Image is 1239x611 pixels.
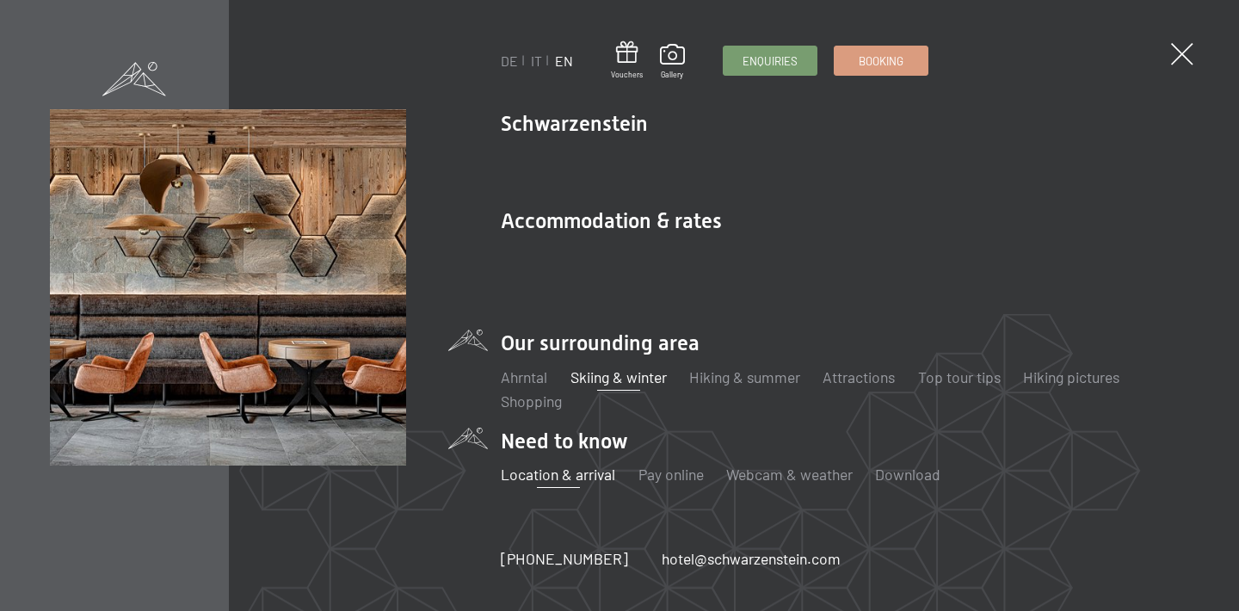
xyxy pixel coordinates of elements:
a: hotel@schwarzenstein.com [662,548,841,570]
span: Enquiries [743,53,798,69]
a: DE [501,52,518,69]
a: Shopping [501,392,562,410]
a: Top tour tips [918,367,1001,386]
span: Booking [859,53,903,69]
span: Vouchers [611,70,643,80]
a: Enquiries [724,46,817,75]
img: [Translate to Englisch:] [50,109,407,466]
a: Vouchers [611,41,643,80]
a: Ahrntal [501,367,547,386]
a: Attractions [823,367,895,386]
a: Hiking pictures [1023,367,1119,386]
a: Booking [835,46,928,75]
a: Location & arrival [501,465,615,484]
a: Hiking & summer [689,367,800,386]
a: Gallery [660,44,685,80]
a: [PHONE_NUMBER] [501,548,628,570]
a: Pay online [638,465,704,484]
a: Skiing & winter [570,367,667,386]
a: EN [555,52,573,69]
span: Gallery [660,70,685,80]
a: Webcam & weather [726,465,853,484]
a: IT [531,52,542,69]
span: [PHONE_NUMBER] [501,549,628,568]
a: Download [875,465,940,484]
